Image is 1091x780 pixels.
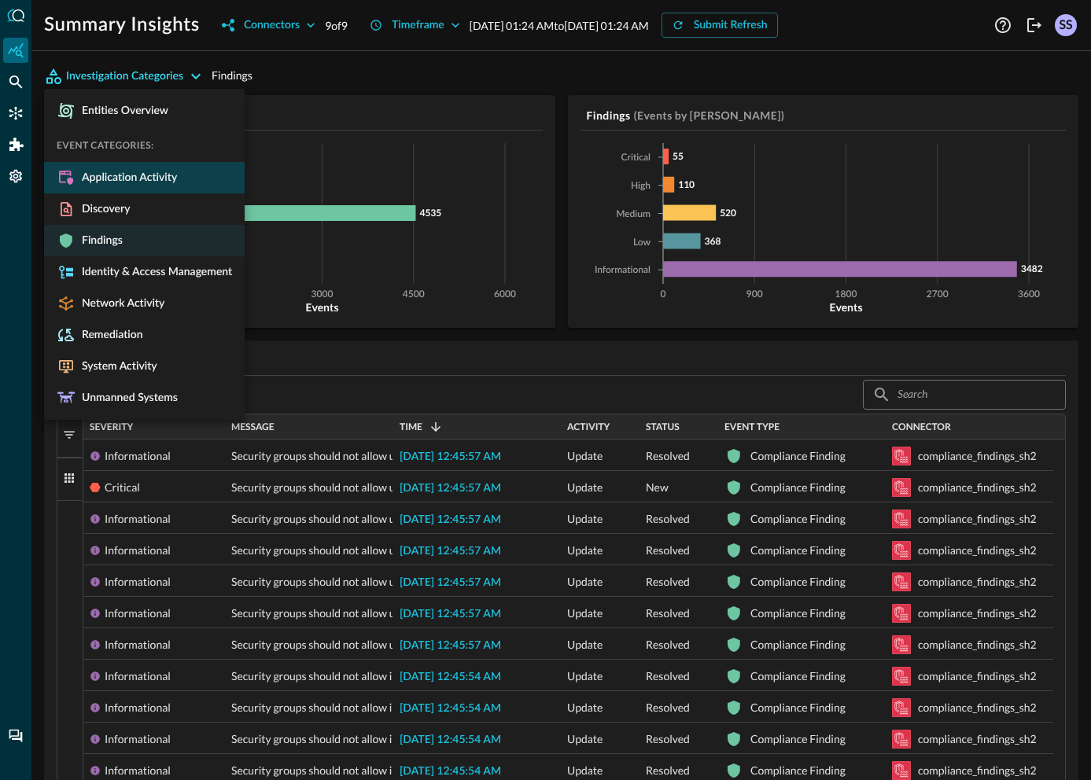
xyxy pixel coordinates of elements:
[76,391,178,405] span: Unmanned Systems
[76,171,177,185] span: Application Activity
[76,202,130,216] span: Discovery
[44,139,154,151] span: EVENT CATEGORIES:
[76,296,164,311] span: Network Activity
[76,328,143,342] span: Remediation
[76,359,157,373] span: System Activity
[76,265,232,279] span: Identity & Access Management
[44,89,245,420] ul: Investigation Categories
[76,104,168,118] span: Entities Overview
[76,234,123,248] span: Findings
